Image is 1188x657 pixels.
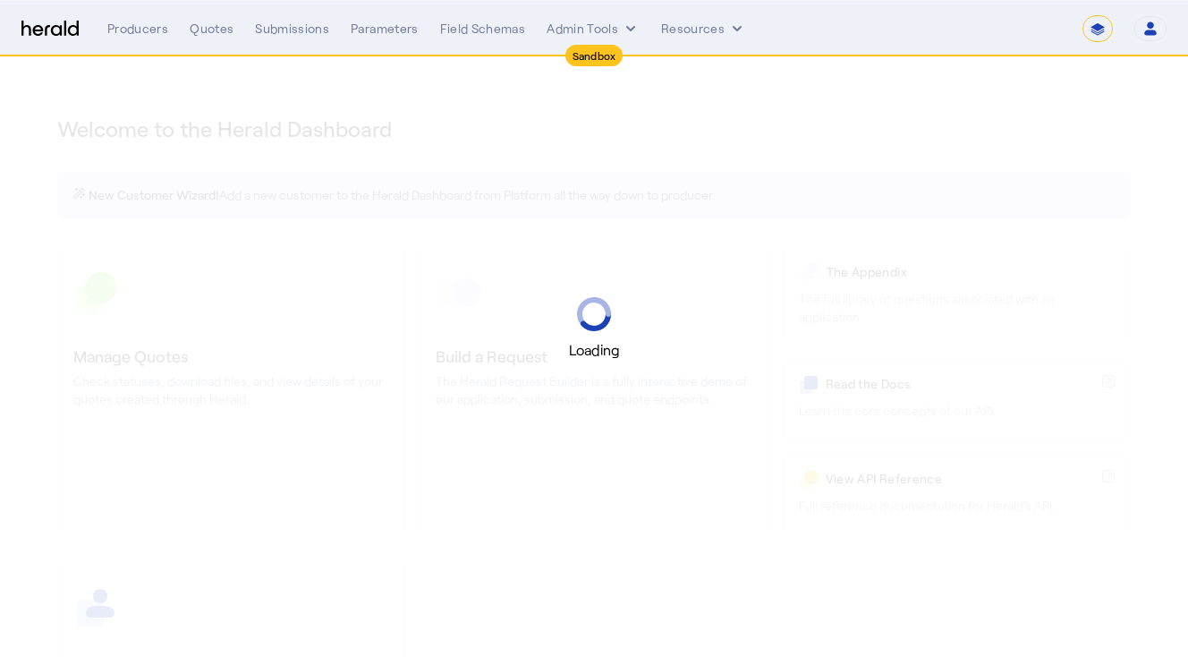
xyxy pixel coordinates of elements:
div: Parameters [351,20,419,38]
div: Sandbox [565,45,624,66]
div: Producers [107,20,168,38]
img: Herald Logo [21,21,79,38]
div: Quotes [190,20,233,38]
button: internal dropdown menu [547,20,640,38]
div: Field Schemas [440,20,526,38]
button: Resources dropdown menu [661,20,746,38]
div: Submissions [255,20,329,38]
